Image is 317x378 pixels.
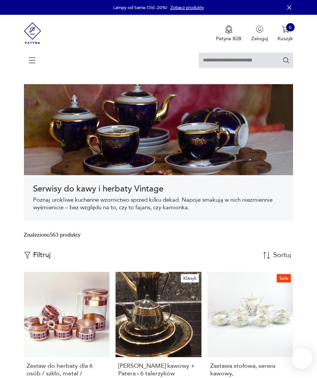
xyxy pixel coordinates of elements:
img: Sort Icon [263,252,270,259]
p: Zaloguj [251,35,268,42]
img: Ikonka filtrowania [24,252,31,259]
img: Ikonka użytkownika [256,25,263,33]
button: Patyna B2B [216,25,241,42]
img: Ikona koszyka [282,25,289,33]
img: Patyna - sklep z meblami i dekoracjami vintage [24,15,41,52]
img: Ikona medalu [225,25,233,34]
h1: Serwisy do kawy i herbaty Vintage [33,184,284,193]
p: Filtruj [33,251,51,259]
p: Patyna B2B [216,35,241,42]
div: 0 [286,23,295,31]
a: Ikona medaluPatyna B2B [216,25,241,42]
button: Zaloguj [251,25,268,42]
p: Lampy od Same Old -20%! [113,5,167,11]
button: Filtruj [24,251,51,259]
a: Zobacz produkty [170,5,204,11]
img: 6c3219ab6e0285d0a5357e1c40c362de.jpg [24,84,293,175]
button: Szukaj [282,56,290,64]
p: Koszyk [277,35,293,42]
div: Znaleziono 563 produkty [24,231,81,239]
div: Sortuj według daty dodania [273,252,292,259]
p: Poznaj urokliwe kuchenne wzornictwo sprzed kilku dekad. Napoje smakują w nich niezmiennie wyśmien... [33,196,284,212]
iframe: Smartsupp widget button [291,348,312,369]
button: 0Koszyk [277,25,293,42]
